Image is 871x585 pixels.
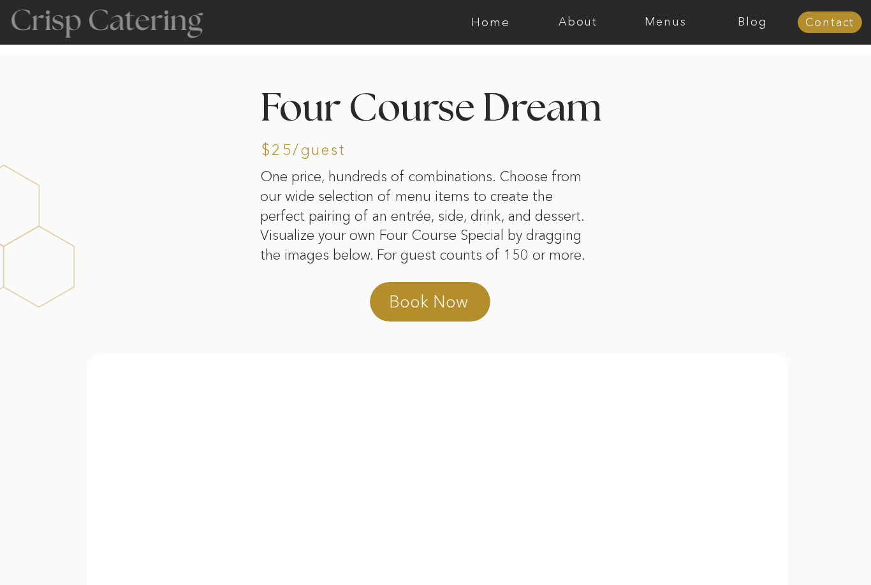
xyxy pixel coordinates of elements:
h2: Four Course Dream [260,90,611,133]
a: Menus [622,16,709,29]
a: About [534,16,622,29]
a: Home [447,16,534,29]
p: One price, hundreds of combinations. Choose from our wide selection of menu items to create the p... [260,167,599,249]
a: Book Now [389,290,501,321]
h3: $25/guest [261,142,367,161]
a: Contact [798,17,862,29]
a: Blog [709,16,796,29]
